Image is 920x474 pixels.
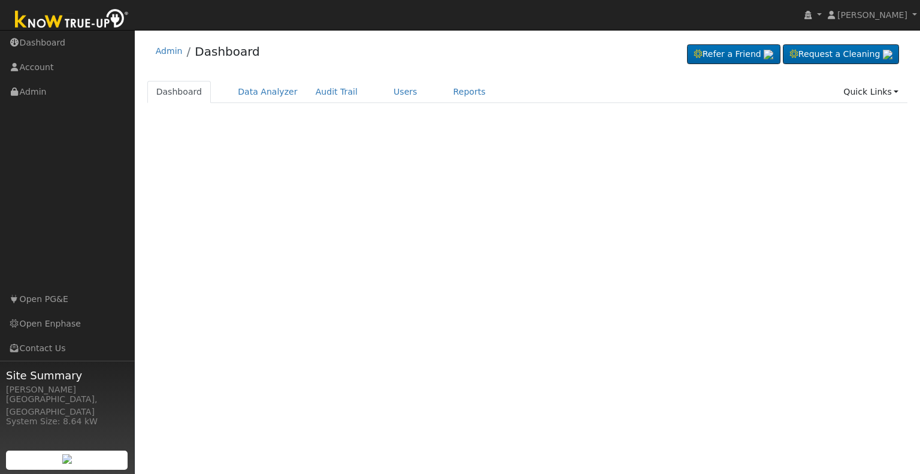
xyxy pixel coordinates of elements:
img: retrieve [883,50,892,59]
a: Users [385,81,426,103]
a: Request a Cleaning [783,44,899,65]
a: Quick Links [834,81,907,103]
img: retrieve [764,50,773,59]
div: [PERSON_NAME] [6,384,128,396]
a: Dashboard [147,81,211,103]
a: Audit Trail [307,81,367,103]
a: Data Analyzer [229,81,307,103]
div: [GEOGRAPHIC_DATA], [GEOGRAPHIC_DATA] [6,393,128,418]
span: [PERSON_NAME] [837,10,907,20]
a: Refer a Friend [687,44,780,65]
a: Dashboard [195,44,260,59]
div: System Size: 8.64 kW [6,415,128,428]
img: Know True-Up [9,7,135,34]
span: Site Summary [6,367,128,384]
a: Admin [156,46,183,56]
a: Reports [444,81,495,103]
img: retrieve [62,454,72,464]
